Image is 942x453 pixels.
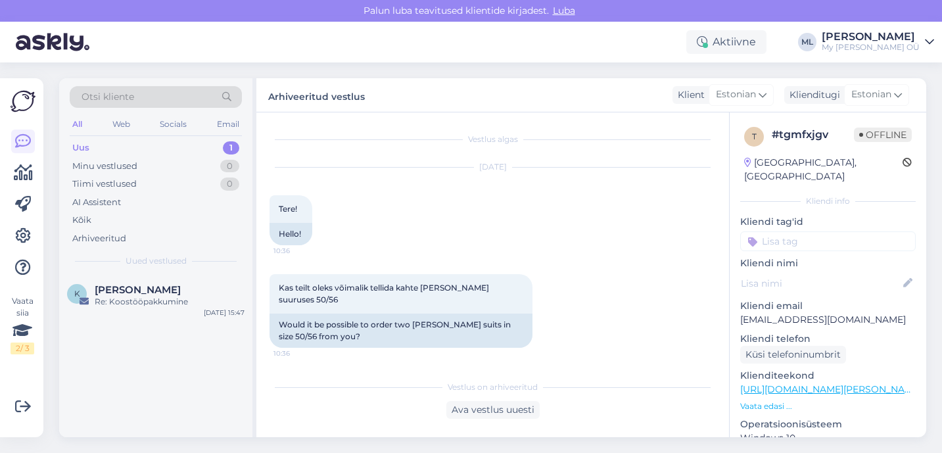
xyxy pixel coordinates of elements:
span: Otsi kliente [82,90,134,104]
div: 2 / 3 [11,343,34,354]
span: K [74,289,80,298]
input: Lisa nimi [741,276,901,291]
div: Socials [157,116,189,133]
div: Minu vestlused [72,160,137,173]
p: Windows 10 [740,431,916,445]
img: Askly Logo [11,89,35,114]
div: # tgmfxjgv [772,127,854,143]
div: Ava vestlus uuesti [446,401,540,419]
div: [DATE] 15:47 [204,308,245,318]
p: Kliendi nimi [740,256,916,270]
div: AI Assistent [72,196,121,209]
p: [EMAIL_ADDRESS][DOMAIN_NAME] [740,313,916,327]
div: Tiimi vestlused [72,178,137,191]
span: t [752,131,757,141]
div: Klient [672,88,705,102]
div: Uus [72,141,89,155]
div: All [70,116,85,133]
span: Luba [549,5,579,16]
p: Operatsioonisüsteem [740,417,916,431]
p: Klienditeekond [740,369,916,383]
a: [PERSON_NAME]My [PERSON_NAME] OÜ [822,32,934,53]
div: Klienditugi [784,88,840,102]
p: Kliendi telefon [740,332,916,346]
div: ML [798,33,816,51]
div: 0 [220,178,239,191]
span: Estonian [716,87,756,102]
a: [URL][DOMAIN_NAME][PERSON_NAME] [740,383,922,395]
span: 10:36 [273,348,323,358]
div: Email [214,116,242,133]
span: Tere! [279,204,297,214]
div: My [PERSON_NAME] OÜ [822,42,920,53]
div: [GEOGRAPHIC_DATA], [GEOGRAPHIC_DATA] [744,156,903,183]
div: Web [110,116,133,133]
div: Arhiveeritud [72,232,126,245]
div: Hello! [270,223,312,245]
div: Küsi telefoninumbrit [740,346,846,364]
span: Kätri Laak [95,284,181,296]
span: 10:36 [273,246,323,256]
div: Vestlus algas [270,133,716,145]
label: Arhiveeritud vestlus [268,86,365,104]
span: Kas teilt oleks võimalik tellida kahte [PERSON_NAME] suuruses 50/56 [279,283,491,304]
div: Aktiivne [686,30,766,54]
span: Vestlus on arhiveeritud [448,381,538,393]
p: Vaata edasi ... [740,400,916,412]
div: Would it be possible to order two [PERSON_NAME] suits in size 50/56 from you? [270,314,532,348]
div: Re: Koostööpakkumine [95,296,245,308]
div: Kliendi info [740,195,916,207]
div: 0 [220,160,239,173]
p: Kliendi tag'id [740,215,916,229]
p: Kliendi email [740,299,916,313]
div: [PERSON_NAME] [822,32,920,42]
span: Uued vestlused [126,255,187,267]
div: Kõik [72,214,91,227]
input: Lisa tag [740,231,916,251]
div: 1 [223,141,239,155]
span: Estonian [851,87,891,102]
div: [DATE] [270,161,716,173]
span: Offline [854,128,912,142]
div: Vaata siia [11,295,34,354]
